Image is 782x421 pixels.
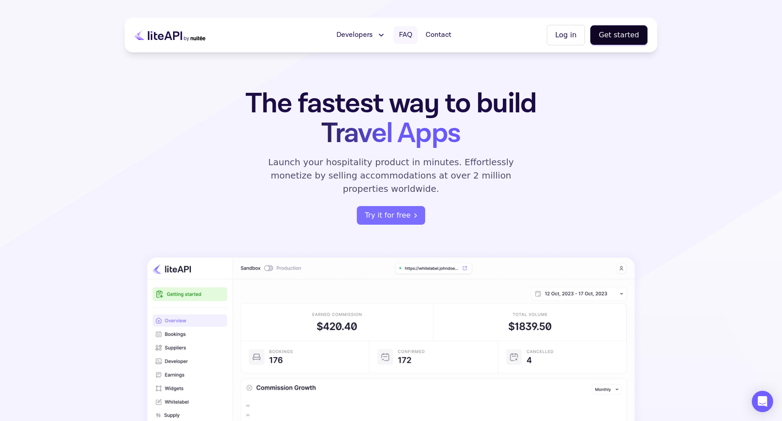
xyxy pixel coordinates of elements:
[336,30,373,40] span: Developers
[321,115,460,152] span: Travel Apps
[547,25,585,45] button: Log in
[357,206,425,225] a: register
[399,30,412,40] span: FAQ
[394,26,418,44] a: FAQ
[217,89,565,148] h1: The fastest way to build
[752,391,773,412] div: Open Intercom Messenger
[357,206,425,225] button: Try it for free
[420,26,457,44] a: Contact
[258,155,524,195] p: Launch your hospitality product in minutes. Effortlessly monetize by selling accommodations at ov...
[426,30,451,40] span: Contact
[331,26,391,44] button: Developers
[590,25,648,45] button: Get started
